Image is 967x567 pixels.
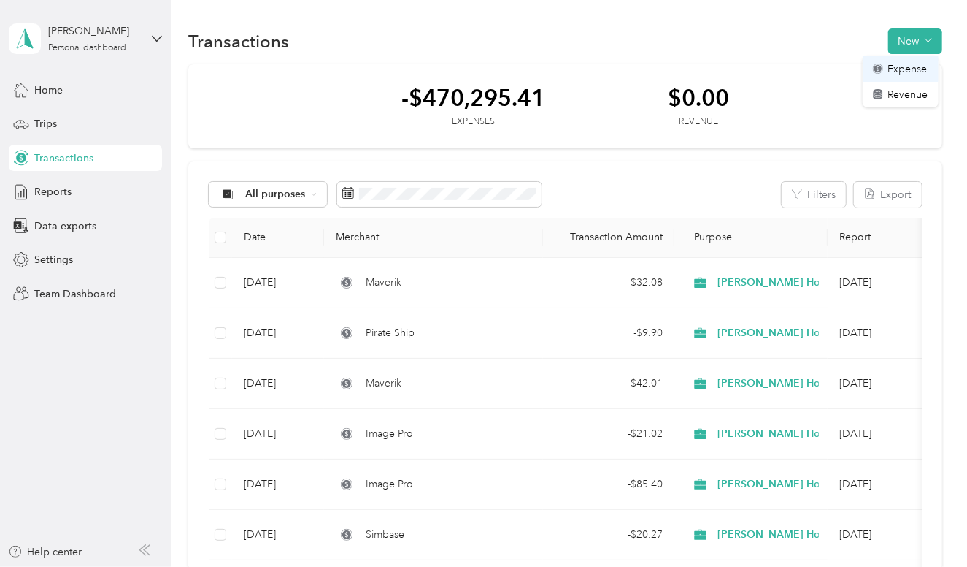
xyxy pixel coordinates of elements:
[232,218,324,258] th: Date
[668,115,729,129] div: Revenue
[48,23,139,39] div: [PERSON_NAME]
[366,527,404,543] span: Simbase
[34,184,72,199] span: Reports
[888,61,928,77] span: Expense
[34,286,116,302] span: Team Dashboard
[8,544,82,560] button: Help center
[324,218,543,258] th: Merchant
[717,426,839,442] span: [PERSON_NAME] Homes
[888,87,928,102] span: Revenue
[34,218,96,234] span: Data exports
[232,308,324,359] td: [DATE]
[232,510,324,560] td: [DATE]
[555,275,663,291] div: - $32.08
[366,376,401,392] span: Maverik
[34,116,57,132] span: Trips
[401,115,545,129] div: Expenses
[245,189,306,199] span: All purposes
[366,426,413,442] span: Image Pro
[232,258,324,308] td: [DATE]
[366,325,415,341] span: Pirate Ship
[34,151,93,166] span: Transactions
[366,476,413,492] span: Image Pro
[686,231,732,243] span: Purpose
[717,275,839,291] span: [PERSON_NAME] Homes
[401,85,545,110] div: -$470,295.41
[34,83,63,98] span: Home
[543,218,674,258] th: Transaction Amount
[854,182,922,208] button: Export
[34,252,73,267] span: Settings
[782,182,846,208] button: Filters
[717,527,839,543] span: [PERSON_NAME] Homes
[555,376,663,392] div: - $42.01
[232,359,324,409] td: [DATE]
[555,325,663,341] div: - $9.90
[366,275,401,291] span: Maverik
[717,476,839,492] span: [PERSON_NAME] Homes
[232,409,324,460] td: [DATE]
[555,476,663,492] div: - $85.40
[188,34,289,49] h1: Transactions
[555,426,663,442] div: - $21.02
[717,376,839,392] span: [PERSON_NAME] Homes
[668,85,729,110] div: $0.00
[232,460,324,510] td: [DATE]
[717,325,839,341] span: [PERSON_NAME] Homes
[888,28,942,54] button: New
[48,44,126,53] div: Personal dashboard
[885,485,967,567] iframe: Everlance-gr Chat Button Frame
[555,527,663,543] div: - $20.27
